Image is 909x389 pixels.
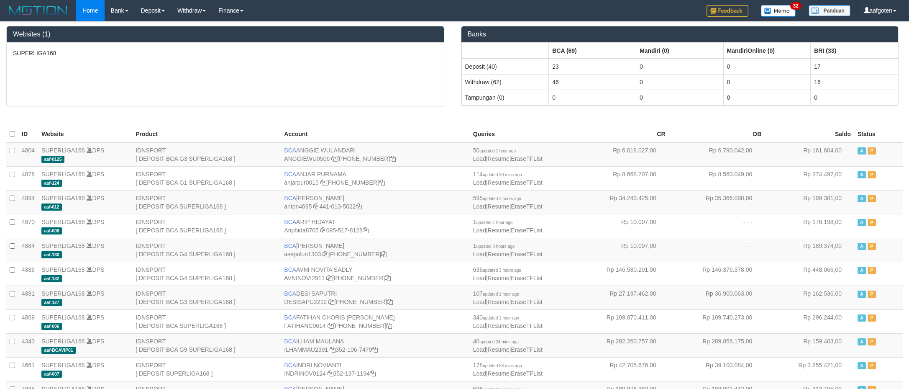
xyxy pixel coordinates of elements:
[41,266,85,273] a: SUPERLIGA168
[281,286,469,309] td: DESI SAPUTRI [PHONE_NUMBER]
[669,357,765,381] td: Rp 39.100.084,00
[326,275,332,281] a: Copy AVNINOVI2911 to clipboard
[765,238,854,262] td: Rp 189.374,00
[809,5,850,16] img: panduan.png
[868,338,876,345] span: Paused
[573,286,669,309] td: Rp 27.197.462,00
[669,214,765,238] td: - - -
[132,309,281,333] td: IDNSPORT [ DEPOSIT BCA SUPERLIGA168 ]
[765,286,854,309] td: Rp 162.536,00
[38,126,132,142] th: Website
[38,238,132,262] td: DPS
[476,244,515,249] span: updated 3 hours ago
[473,147,516,154] span: 50
[473,322,486,329] a: Load
[858,171,866,178] span: Active
[132,333,281,357] td: IDNSPORT [ DEPOSIT BCA G9 SUPERLIGA168 ]
[284,290,296,297] span: BCA
[761,5,796,17] img: Button%20Memo.svg
[669,286,765,309] td: Rp 36.900.063,00
[132,238,281,262] td: IDNSPORT [ DEPOSIT BCA G4 SUPERLIGA168 ]
[473,171,522,178] span: 114
[320,179,326,186] a: Copy anjarpur0015 to clipboard
[636,90,723,105] td: 0
[858,362,866,369] span: Active
[473,275,486,281] a: Load
[811,74,898,90] td: 16
[636,74,723,90] td: 0
[41,227,62,234] span: aaf-008
[18,142,38,167] td: 4804
[18,214,38,238] td: 4870
[868,314,876,322] span: Paused
[858,243,866,250] span: Active
[38,262,132,286] td: DPS
[386,322,392,329] a: Copy 4062281727 to clipboard
[488,346,510,353] a: Resume
[479,149,516,153] span: updated 1 hour ago
[573,309,669,333] td: Rp 109.870.411,00
[549,74,636,90] td: 46
[868,219,876,226] span: Paused
[549,43,636,59] th: Group: activate to sort column ascending
[488,179,510,186] a: Resume
[468,31,892,38] h3: Banks
[483,173,522,177] span: updated 30 mins ago
[38,357,132,381] td: DPS
[41,242,85,249] a: SUPERLIGA168
[765,166,854,190] td: Rp 274.497,00
[488,155,510,162] a: Resume
[132,357,281,381] td: IDNSPORT [ DEPOSIT SUPERLIGA168 ]
[669,333,765,357] td: Rp 289.856.175,00
[390,155,396,162] a: Copy 4062213373 to clipboard
[473,219,543,234] span: | |
[858,338,866,345] span: Active
[483,268,521,273] span: updated 3 hours ago
[284,171,296,178] span: BCA
[18,238,38,262] td: 4884
[549,59,636,75] td: 23
[868,171,876,178] span: Paused
[573,166,669,190] td: Rp 8.668.707,00
[669,126,765,142] th: DB
[281,238,469,262] td: [PERSON_NAME] [PHONE_NUMBER]
[284,275,325,281] a: AVNINOVI2911
[765,190,854,214] td: Rp 199.381,00
[281,262,469,286] td: AVNI NOVITA SADLY [PHONE_NUMBER]
[381,251,387,258] a: Copy 4062281875 to clipboard
[488,299,510,305] a: Resume
[765,214,854,238] td: Rp 178.198,00
[281,190,469,214] td: [PERSON_NAME] 441-013-5022
[868,291,876,298] span: Paused
[723,59,811,75] td: 0
[41,338,85,345] a: SUPERLIGA168
[38,142,132,167] td: DPS
[511,227,542,234] a: EraseTFList
[473,147,543,162] span: | |
[723,43,811,59] th: Group: activate to sort column ascending
[473,362,543,377] span: | |
[473,242,515,249] span: 1
[723,90,811,105] td: 0
[284,299,327,305] a: DESISAPU2212
[385,275,391,281] a: Copy 4062280135 to clipboard
[41,156,64,163] span: aaf-0125
[473,290,543,305] span: | |
[854,126,903,142] th: Status
[38,166,132,190] td: DPS
[473,179,486,186] a: Load
[313,203,319,210] a: Copy anton4695 to clipboard
[868,195,876,202] span: Paused
[483,363,522,368] span: updated 58 mins ago
[765,142,854,167] td: Rp 161.604,00
[38,333,132,357] td: DPS
[18,190,38,214] td: 4894
[132,126,281,142] th: Product
[387,299,393,305] a: Copy 4062280453 to clipboard
[765,126,854,142] th: Saldo
[723,74,811,90] td: 0
[636,59,723,75] td: 0
[38,286,132,309] td: DPS
[284,322,325,329] a: FATIHANC0614
[511,322,542,329] a: EraseTFList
